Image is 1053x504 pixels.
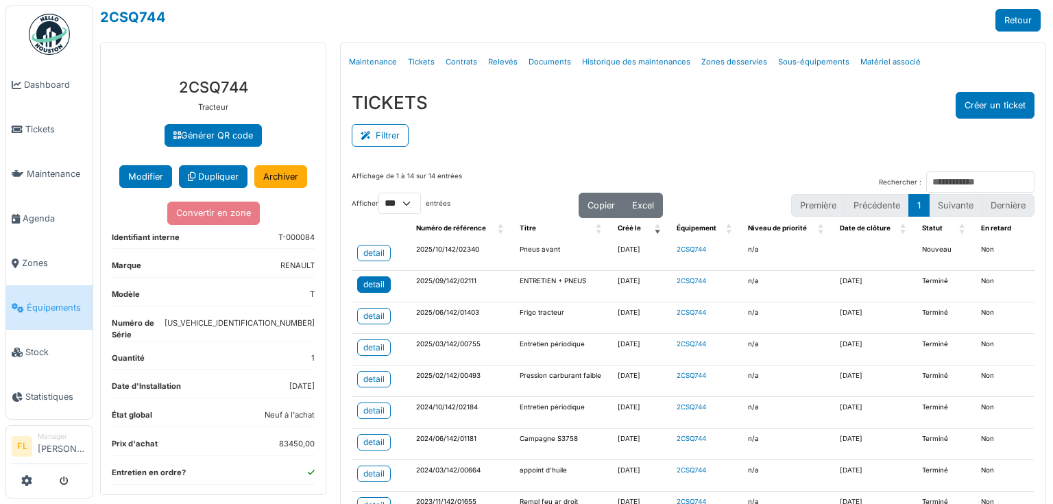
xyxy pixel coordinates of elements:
label: Afficher entrées [352,193,450,214]
dd: [DATE] [289,381,315,392]
dt: Prix d'achat [112,438,158,455]
a: Générer QR code [165,124,262,147]
li: FL [12,436,32,457]
div: Affichage de 1 à 14 sur 14 entrées [352,171,462,193]
a: 2CSQ744 [100,9,166,25]
td: Frigo tracteur [514,302,612,334]
td: [DATE] [834,460,917,492]
td: Terminé [917,334,976,365]
h3: 2CSQ744 [112,78,315,96]
td: [DATE] [612,302,671,334]
td: appoint d'huile [514,460,612,492]
button: Excel [623,193,663,218]
a: 2CSQ744 [677,466,706,474]
div: detail [363,278,385,291]
td: [DATE] [612,334,671,365]
a: FL Manager[PERSON_NAME] [12,431,87,464]
span: Stock [25,346,87,359]
a: Tickets [6,107,93,152]
span: Équipement [677,224,716,232]
a: detail [357,371,391,387]
td: n/a [742,365,834,397]
a: Agenda [6,196,93,241]
a: Retour [995,9,1041,32]
dt: Quantité [112,352,145,370]
td: Terminé [917,302,976,334]
td: n/a [742,397,834,429]
select: Afficherentrées [378,193,421,214]
a: Tickets [402,46,440,78]
div: detail [363,405,385,417]
a: Statistiques [6,374,93,419]
button: Modifier [119,165,172,188]
dt: Modèle [112,289,140,306]
td: Non [976,397,1034,429]
a: Documents [523,46,577,78]
td: 2025/03/142/00755 [411,334,514,365]
a: Zones [6,241,93,285]
td: Terminé [917,271,976,302]
dd: Neuf à l'achat [265,409,315,421]
dt: Entretien en ordre? [112,467,186,484]
a: 2CSQ744 [677,309,706,316]
span: Statut [922,224,943,232]
a: detail [357,308,391,324]
nav: pagination [791,194,1034,217]
span: Niveau de priorité: Activate to sort [818,218,826,239]
dd: [US_VEHICLE_IDENTIFICATION_NUMBER] [165,317,315,335]
span: Titre: Activate to sort [596,218,604,239]
span: Tickets [25,123,87,136]
span: Créé le: Activate to remove sorting [655,218,663,239]
dt: État global [112,409,152,427]
a: detail [357,403,391,419]
span: Dashboard [24,78,87,91]
dt: Numéro de Série [112,317,165,341]
dd: T [310,289,315,300]
td: n/a [742,334,834,365]
span: Agenda [23,212,87,225]
td: 2024/03/142/00664 [411,460,514,492]
td: 2025/10/142/02340 [411,239,514,271]
a: Historique des maintenances [577,46,696,78]
span: Statut: Activate to sort [959,218,967,239]
dt: Identifiant interne [112,232,180,249]
h3: TICKETS [352,92,428,113]
span: Numéro de référence: Activate to sort [498,218,506,239]
button: Copier [579,193,624,218]
td: Non [976,460,1034,492]
a: Stock [6,330,93,374]
td: Terminé [917,365,976,397]
a: detail [357,434,391,451]
a: 2CSQ744 [677,403,706,411]
a: 2CSQ744 [677,372,706,379]
p: Tracteur [112,101,315,113]
td: Campagne S3758 [514,429,612,460]
td: Nouveau [917,239,976,271]
td: Non [976,302,1034,334]
a: Matériel associé [855,46,926,78]
button: 1 [908,194,930,217]
td: n/a [742,271,834,302]
a: detail [357,466,391,482]
td: Terminé [917,397,976,429]
a: Maintenance [343,46,402,78]
a: Maintenance [6,152,93,196]
span: Niveau de priorité [748,224,807,232]
a: Dupliquer [179,165,247,188]
a: detail [357,276,391,293]
td: Non [976,239,1034,271]
td: n/a [742,302,834,334]
td: Entretien périodique [514,397,612,429]
span: Créé le [618,224,641,232]
div: detail [363,468,385,480]
li: [PERSON_NAME] [38,431,87,461]
td: [DATE] [834,397,917,429]
td: 2025/06/142/01403 [411,302,514,334]
td: Terminé [917,429,976,460]
label: Rechercher : [879,178,921,188]
td: [DATE] [834,365,917,397]
td: [DATE] [612,460,671,492]
div: detail [363,247,385,259]
span: Date de clôture: Activate to sort [900,218,908,239]
dd: T-000084 [278,232,315,243]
